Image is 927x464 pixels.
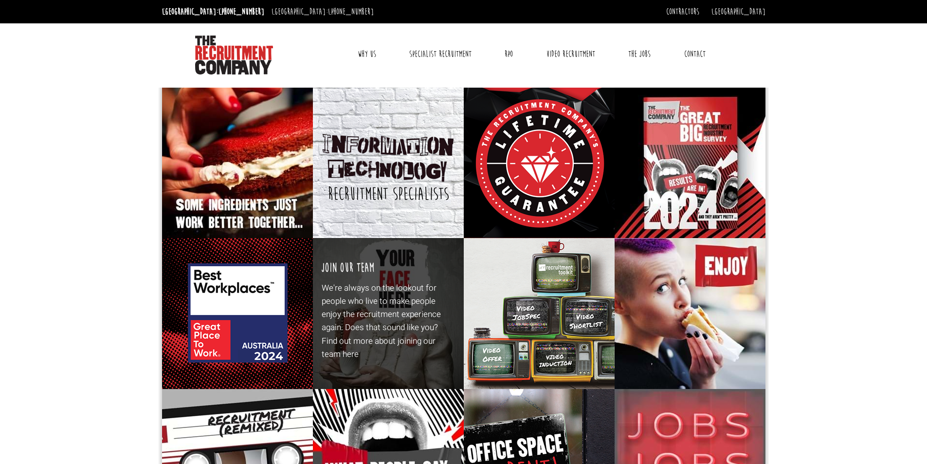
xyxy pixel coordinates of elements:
[313,238,464,389] a: Join our team We're always on the lookout for people who live to make people enjoy the recruitmen...
[711,6,765,17] a: [GEOGRAPHIC_DATA]
[269,4,376,19] li: [GEOGRAPHIC_DATA]:
[322,261,374,276] h3: Join our team
[160,4,267,19] li: [GEOGRAPHIC_DATA]:
[322,281,454,361] p: We're always on the lookout for people who live to make people enjoy the recruitment experience a...
[350,42,383,66] a: Why Us
[666,6,699,17] a: Contractors
[677,42,713,66] a: Contact
[402,42,479,66] a: Specialist Recruitment
[539,42,602,66] a: Video Recruitment
[195,36,273,74] img: The Recruitment Company
[621,42,658,66] a: The Jobs
[497,42,520,66] a: RPO
[328,6,374,17] a: [PHONE_NUMBER]
[218,6,264,17] a: [PHONE_NUMBER]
